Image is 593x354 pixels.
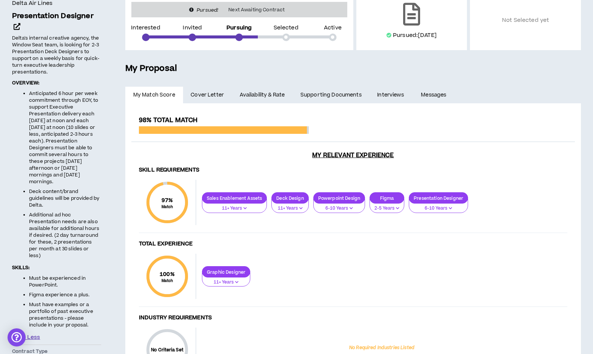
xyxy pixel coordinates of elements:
[125,87,183,103] a: My Match Score
[202,195,266,201] p: Sales Enablement Assets
[139,314,567,322] h4: Industry Requirements
[8,328,26,346] div: Open Intercom Messenger
[272,195,308,201] p: Deck Design
[207,205,262,212] p: 11+ Years
[370,195,404,201] p: Figma
[207,279,245,286] p: 11+ Years
[413,87,456,103] a: Messages
[29,188,99,208] span: Deck content/brand guidelines will be provided by Delta.
[202,273,250,287] button: 11+ Years
[374,205,399,212] p: 2-5 Years
[12,11,101,33] a: Presentation Designer
[160,270,175,278] span: 100 %
[276,205,304,212] p: 11+ Years
[409,195,468,201] p: Presentation Designer
[232,87,293,103] a: Availability & Rate
[29,301,93,328] span: Must have examples or a portfolio of past executive presentations - please include in your proposal.
[160,278,175,284] small: Match
[29,275,86,288] span: Must be experienced in PowerPoint.
[393,32,437,39] p: Pursued: [DATE]
[313,199,365,213] button: 6-10 Years
[29,291,89,298] span: Figma experience a plus.
[139,116,197,125] span: 98% Total Match
[131,25,160,31] p: Interested
[146,347,188,353] p: No Criteria Set
[370,87,413,103] a: Interviews
[12,35,99,75] span: Delta's internal creative agency, the Window Seat team, is looking for 2-3 Presentation Deck Desi...
[274,25,299,31] p: Selected
[202,269,250,275] p: Graphic Designer
[226,25,252,31] p: Pursuing
[314,195,365,201] p: Powerpoint Design
[29,90,99,185] span: Anticipated 6 hour per week commitment through EOY, to support Executive Presentation delivery ea...
[414,205,463,212] p: 6-10 Years
[12,333,40,342] button: View Less
[12,80,39,86] strong: OVERVIEW:
[162,196,173,204] span: 97 %
[125,62,581,75] h5: My Proposal
[12,264,29,271] strong: SKILLS:
[409,199,468,213] button: 6-10 Years
[162,204,173,210] small: Match
[139,167,567,174] h4: Skill Requirements
[202,199,267,213] button: 11+ Years
[349,345,414,351] p: No Required Industries Listed
[224,6,289,14] span: Next Awaiting Contract
[293,87,369,103] a: Supporting Documents
[271,199,309,213] button: 11+ Years
[197,7,218,14] i: Pursued!
[370,199,404,213] button: 2-5 Years
[29,211,99,259] span: Additional ad hoc Presentation needs are also available for additional hours if desired. (2 day t...
[12,11,94,21] span: Presentation Designer
[191,91,224,99] span: Cover Letter
[324,25,342,31] p: Active
[139,241,567,248] h4: Total Experience
[183,25,202,31] p: Invited
[131,152,575,159] h3: My Relevant Experience
[318,205,360,212] p: 6-10 Years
